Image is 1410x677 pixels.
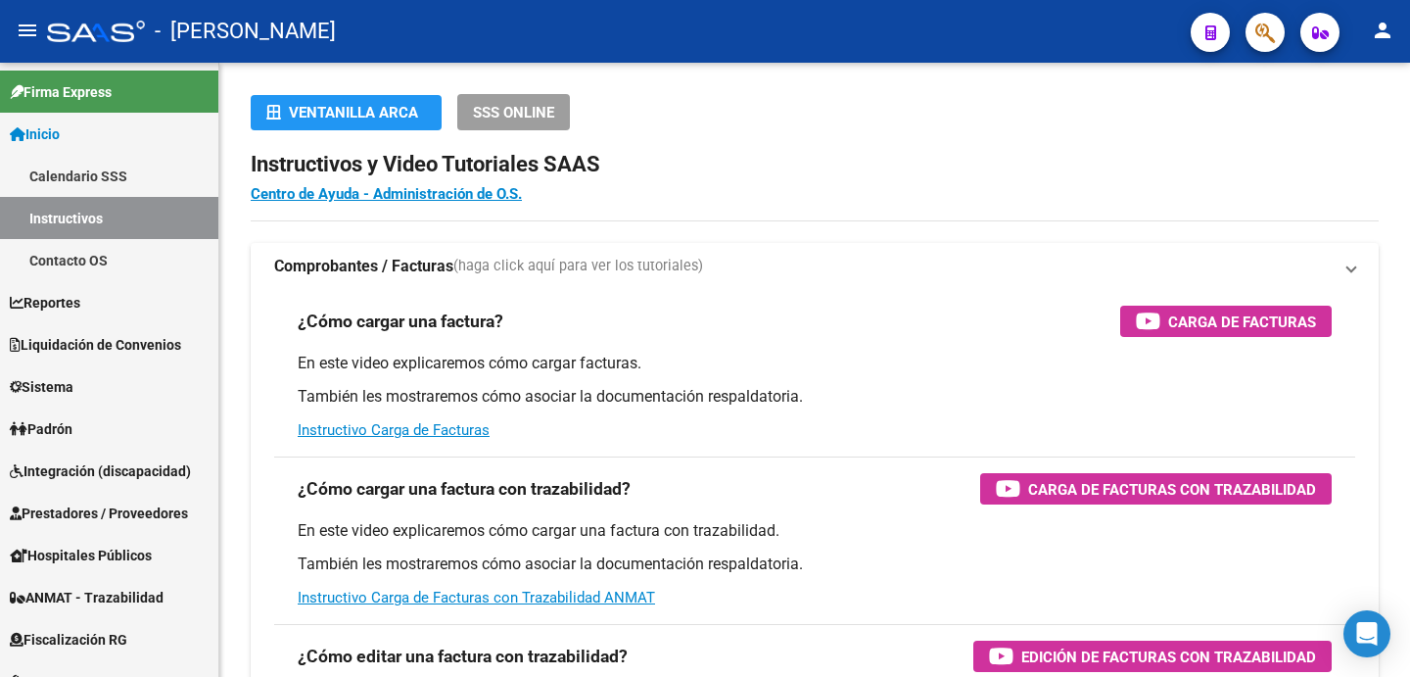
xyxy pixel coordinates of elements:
span: Hospitales Públicos [10,545,152,566]
a: Instructivo Carga de Facturas con Trazabilidad ANMAT [298,589,655,606]
p: También les mostraremos cómo asociar la documentación respaldatoria. [298,554,1332,575]
span: SSS ONLINE [473,104,554,121]
h2: Instructivos y Video Tutoriales SAAS [251,146,1379,183]
span: Inicio [10,123,60,145]
button: Carga de Facturas [1120,306,1332,337]
span: Prestadores / Proveedores [10,503,188,524]
div: Ventanilla ARCA [266,95,426,130]
mat-expansion-panel-header: Comprobantes / Facturas(haga click aquí para ver los tutoriales) [251,243,1379,290]
button: Edición de Facturas con Trazabilidad [973,641,1332,672]
span: - [PERSON_NAME] [155,10,336,53]
a: Instructivo Carga de Facturas [298,421,490,439]
span: Carga de Facturas con Trazabilidad [1028,477,1316,502]
p: En este video explicaremos cómo cargar facturas. [298,353,1332,374]
button: SSS ONLINE [457,94,570,130]
span: Fiscalización RG [10,629,127,651]
h3: ¿Cómo cargar una factura? [298,308,503,335]
a: Centro de Ayuda - Administración de O.S. [251,185,522,203]
span: (haga click aquí para ver los tutoriales) [453,256,703,277]
h3: ¿Cómo cargar una factura con trazabilidad? [298,475,631,503]
mat-icon: person [1371,19,1394,42]
span: Firma Express [10,81,112,103]
span: Padrón [10,418,72,440]
span: ANMAT - Trazabilidad [10,587,164,608]
p: También les mostraremos cómo asociar la documentación respaldatoria. [298,386,1332,408]
button: Ventanilla ARCA [251,95,442,130]
span: Integración (discapacidad) [10,460,191,482]
mat-icon: menu [16,19,39,42]
span: Carga de Facturas [1168,310,1316,334]
span: Sistema [10,376,73,398]
span: Liquidación de Convenios [10,334,181,356]
button: Carga de Facturas con Trazabilidad [980,473,1332,505]
span: Edición de Facturas con Trazabilidad [1021,645,1316,669]
strong: Comprobantes / Facturas [274,256,453,277]
h3: ¿Cómo editar una factura con trazabilidad? [298,643,628,670]
div: Open Intercom Messenger [1343,610,1390,657]
span: Reportes [10,292,80,314]
p: En este video explicaremos cómo cargar una factura con trazabilidad. [298,520,1332,542]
